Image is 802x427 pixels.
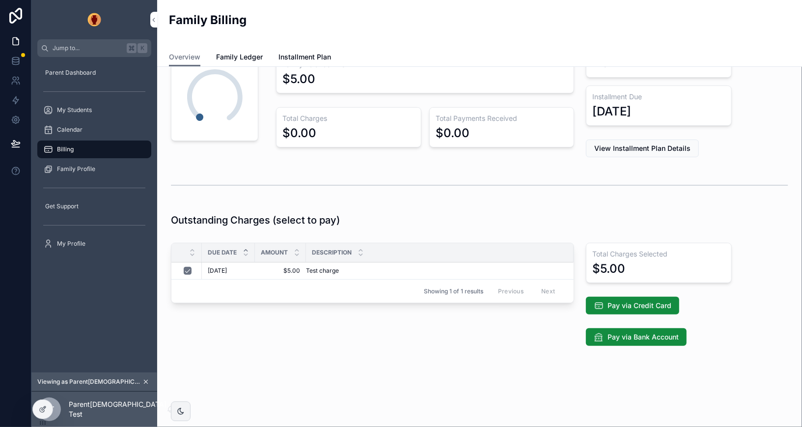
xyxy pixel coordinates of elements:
span: Family Profile [57,165,95,173]
p: Parent[DEMOGRAPHIC_DATA] Test [69,399,166,419]
div: [DATE] [592,104,631,119]
button: Pay via Bank Account [586,328,687,346]
span: Test charge [306,267,339,275]
a: Family Ledger [216,48,263,68]
a: Get Support [37,198,151,215]
span: Billing [57,145,74,153]
span: Overview [169,52,200,62]
button: Pay via Credit Card [586,297,679,314]
span: [DATE] [208,267,227,275]
span: View Installment Plan Details [594,143,691,153]
span: Due Date [208,249,237,256]
a: Installment Plan [278,48,331,68]
button: Jump to...K [37,39,151,57]
span: $5.00 [261,267,300,275]
h3: Installment Due [592,92,725,102]
span: Description [312,249,352,256]
button: View Installment Plan Details [586,140,699,157]
div: $0.00 [282,125,316,141]
h3: Total Charges Selected [592,249,725,259]
a: Parent Dashboard [37,64,151,82]
a: My Students [37,101,151,119]
div: $5.00 [282,71,315,87]
span: Pay via Bank Account [608,332,679,342]
span: Pay via Credit Card [608,301,671,311]
span: Installment Plan [278,52,331,62]
a: Calendar [37,121,151,139]
span: K [138,44,146,52]
span: My Profile [57,240,85,248]
div: $0.00 [436,125,470,141]
div: scrollable content [31,57,157,265]
span: Viewing as Parent[DEMOGRAPHIC_DATA] [37,378,140,386]
span: Jump to... [53,44,123,52]
span: Parent Dashboard [45,69,96,77]
a: Overview [169,48,200,67]
div: $5.00 [592,261,625,277]
span: Get Support [45,202,79,210]
a: Family Profile [37,160,151,178]
h1: Outstanding Charges (select to pay) [171,213,340,227]
h3: Total Payments Received [436,114,568,123]
a: My Profile [37,235,151,253]
h3: Total Charges [282,114,415,123]
span: Showing 1 of 1 results [424,287,483,295]
h2: Family Billing [169,12,247,28]
img: App logo [86,12,102,28]
span: Amount [261,249,288,256]
span: Calendar [57,126,83,134]
a: Billing [37,141,151,158]
span: My Students [57,106,92,114]
span: Family Ledger [216,52,263,62]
